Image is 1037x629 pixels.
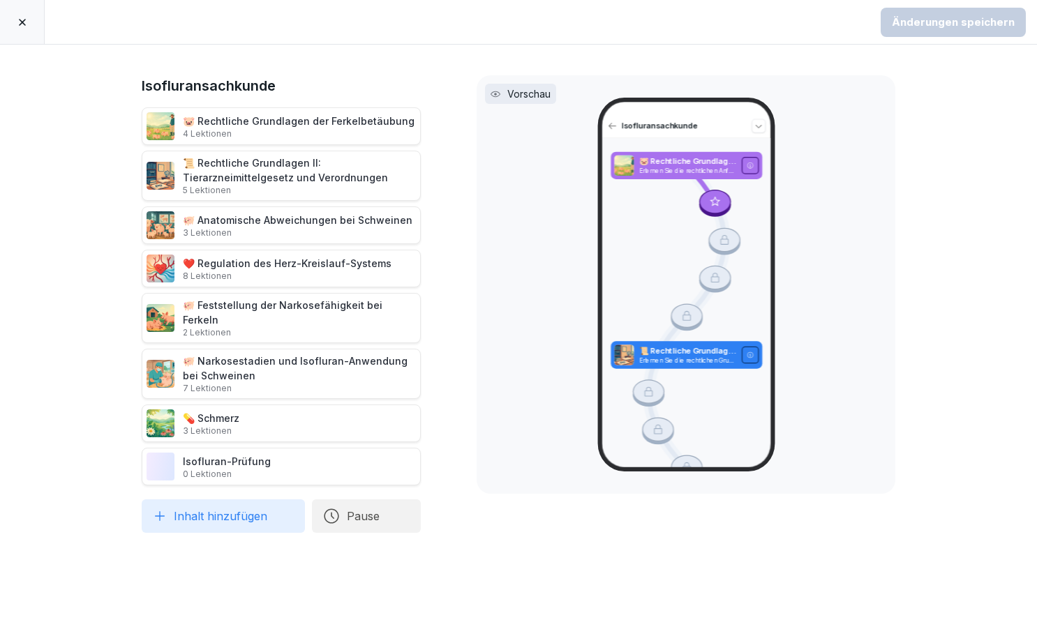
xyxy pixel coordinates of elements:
div: 🐷 Rechtliche Grundlagen der Ferkelbetäubung4 Lektionen [142,107,421,145]
div: 🐖 Narkosestadien und Isofluran-Anwendung bei Schweinen [183,354,416,394]
button: Pause [312,499,421,533]
p: 3 Lektionen [183,425,239,437]
img: akbt74fwcl7xiebn30hvbhd2.png [147,360,174,388]
div: 🐖 Narkosestadien und Isofluran-Anwendung bei Schweinen7 Lektionen [142,349,421,399]
p: 📜 Rechtliche Grundlagen II: Tierarzneimittelgesetz und Verordnungen [639,346,736,357]
img: wpg831obzba8canbd45ycncp.png [147,409,174,437]
img: nfkyz1raqeykort7bgmrn4p6.png [613,345,633,366]
div: 🐷 Rechtliche Grundlagen der Ferkelbetäubung [183,114,415,139]
div: 🐖 Anatomische Abweichungen bei Schweinen3 Lektionen [142,206,421,244]
p: 7 Lektionen [183,383,416,394]
img: z9r1j0ag7p3xbb9bdoph0fav.png [147,112,174,140]
div: 💊 Schmerz3 Lektionen [142,404,421,442]
p: 0 Lektionen [183,469,271,480]
button: Inhalt hinzufügen [142,499,305,533]
p: 3 Lektionen [183,227,412,238]
div: ❤️ Regulation des Herz-Kreislauf-Systems [183,256,391,282]
div: 📜 Rechtliche Grundlagen II: Tierarzneimittelgesetz und Verordnungen [183,156,416,196]
p: Erlernen Sie die rechtlichen Anforderungen und praktischen Verfahren zur Ferkelbetäubung gemäß Ti... [639,167,736,175]
p: Erlernen Sie die rechtlichen Grundlagen des Tierarzneimittelgesetzes (TAMG) und verwandter Verord... [639,357,736,365]
p: 🐷 Rechtliche Grundlagen der Ferkelbetäubung [639,156,736,167]
div: 🐖 Feststellung der Narkosefähigkeit bei Ferkeln2 Lektionen [142,293,421,343]
img: b6tm684drybthh80on708vmy.png [147,211,174,239]
p: 2 Lektionen [183,327,416,338]
p: 4 Lektionen [183,128,415,139]
img: m9yrsh2xoza3x1rh6ep4072s.png [147,304,174,332]
div: 🐖 Anatomische Abweichungen bei Schweinen [183,213,412,238]
div: Änderungen speichern [892,15,1015,30]
p: Isofluransachkunde [621,121,747,132]
img: byo8egk416p7spah89abi4qj.png [147,255,174,282]
img: z9r1j0ag7p3xbb9bdoph0fav.png [613,156,633,176]
p: Vorschau [507,86,551,101]
div: 💊 Schmerz [183,411,239,437]
div: 📜 Rechtliche Grundlagen II: Tierarzneimittelgesetz und Verordnungen5 Lektionen [142,151,421,201]
button: Änderungen speichern [881,8,1026,37]
p: 8 Lektionen [183,271,391,282]
p: 5 Lektionen [183,185,416,196]
div: 🐖 Feststellung der Narkosefähigkeit bei Ferkeln [183,298,416,338]
h1: Isofluransachkunde [142,75,421,96]
img: nfkyz1raqeykort7bgmrn4p6.png [147,162,174,190]
div: ❤️ Regulation des Herz-Kreislauf-Systems8 Lektionen [142,250,421,287]
div: Isofluran-Prüfung0 Lektionen [142,448,421,485]
div: Isofluran-Prüfung [183,454,271,480]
